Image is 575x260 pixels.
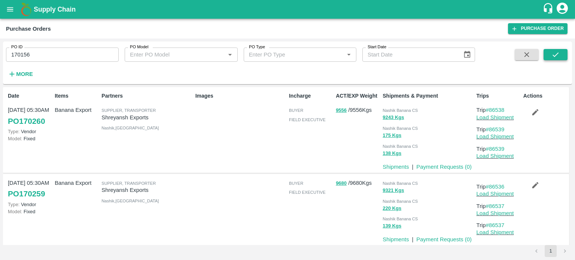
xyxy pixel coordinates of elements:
[486,107,505,113] a: #86538
[486,126,505,132] a: #86539
[336,106,380,114] p: / 9556 Kgs
[8,187,45,201] a: PO170259
[409,232,413,244] div: |
[289,117,326,122] span: field executive
[101,199,159,203] span: Nashik , [GEOGRAPHIC_DATA]
[409,160,413,171] div: |
[477,153,514,159] a: Load Shipment
[477,191,514,197] a: Load Shipment
[101,181,156,186] span: Supplier, Transporter
[383,164,409,170] a: Shipments
[101,113,192,122] p: Shreyansh Exports
[477,229,514,235] a: Load Shipment
[8,201,52,208] p: Vendor
[8,135,52,142] p: Fixed
[477,183,520,191] p: Trip
[101,108,156,113] span: Supplier, Transporter
[477,114,514,120] a: Load Shipment
[289,181,303,186] span: buyer
[11,44,22,50] label: PO ID
[383,113,404,122] button: 9243 Kgs
[6,68,35,80] button: More
[130,44,149,50] label: PO Model
[383,108,418,113] span: Nashik Banana CS
[486,203,505,209] a: #86537
[336,92,380,100] p: ACT/EXP Weight
[508,23,568,34] a: Purchase Order
[55,106,98,114] p: Banana Export
[383,144,418,149] span: Nashik Banana CS
[8,179,52,187] p: [DATE] 05:30AM
[477,134,514,140] a: Load Shipment
[16,71,33,77] strong: More
[416,236,472,242] a: Payment Requests (0)
[8,129,19,134] span: Type:
[383,92,473,100] p: Shipments & Payment
[383,186,404,195] button: 9321 Kgs
[34,4,542,15] a: Supply Chain
[477,106,520,114] p: Trip
[523,92,567,100] p: Actions
[383,222,401,230] button: 139 Kgs
[542,3,556,16] div: customer-support
[344,50,354,59] button: Open
[336,179,347,188] button: 9680
[289,108,303,113] span: buyer
[6,24,51,34] div: Purchase Orders
[486,146,505,152] a: #86539
[249,44,265,50] label: PO Type
[383,181,418,186] span: Nashik Banana CS
[8,92,52,100] p: Date
[55,92,98,100] p: Items
[336,106,347,115] button: 9556
[19,2,34,17] img: logo
[336,179,380,187] p: / 9680 Kgs
[383,126,418,131] span: Nashik Banana CS
[368,44,386,50] label: Start Date
[101,186,192,194] p: Shreyansh Exports
[362,48,457,62] input: Start Date
[383,149,401,158] button: 138 Kgs
[477,202,520,210] p: Trip
[55,179,98,187] p: Banana Export
[529,245,572,257] nav: pagination navigation
[477,125,520,134] p: Trip
[246,50,332,59] input: Enter PO Type
[416,164,472,170] a: Payment Requests (0)
[8,209,22,214] span: Model:
[383,199,418,204] span: Nashik Banana CS
[486,184,505,190] a: #86536
[8,136,22,141] span: Model:
[477,221,520,229] p: Trip
[383,236,409,242] a: Shipments
[8,106,52,114] p: [DATE] 05:30AM
[8,114,45,128] a: PO170260
[195,92,286,100] p: Images
[545,245,557,257] button: page 1
[225,50,235,59] button: Open
[8,128,52,135] p: Vendor
[34,6,76,13] b: Supply Chain
[383,204,401,213] button: 220 Kgs
[477,92,520,100] p: Trips
[289,190,326,195] span: field executive
[477,210,514,216] a: Load Shipment
[460,48,474,62] button: Choose date
[383,131,401,140] button: 175 Kgs
[556,1,569,17] div: account of current user
[289,92,333,100] p: Incharge
[127,50,213,59] input: Enter PO Model
[101,126,159,130] span: Nashik , [GEOGRAPHIC_DATA]
[486,222,505,228] a: #86537
[8,208,52,215] p: Fixed
[101,92,192,100] p: Partners
[8,202,19,207] span: Type:
[383,217,418,221] span: Nashik Banana CS
[6,48,119,62] input: Enter PO ID
[1,1,19,18] button: open drawer
[477,145,520,153] p: Trip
